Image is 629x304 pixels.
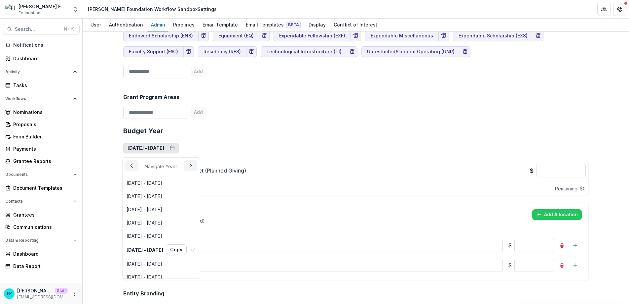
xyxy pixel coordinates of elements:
div: Email Templates [243,20,303,29]
button: Get Help [613,3,626,16]
button: Expendable Miscellaneous [365,30,439,41]
button: Select fiscal year Aug 1, 2023 - Jul 31, 2024 [123,216,200,229]
div: [DATE] - [DATE] [127,246,163,253]
p: $ [508,261,512,269]
button: Equipment (EQ) [213,30,259,41]
a: Admin [148,19,168,31]
button: More [70,290,78,298]
div: Dashboard [13,55,74,62]
span: Notifications [13,42,77,48]
button: Select fiscal year Aug 1, 2027 - Jul 31, 2028 [123,270,200,283]
button: Add Allocation [532,209,582,220]
a: Email Templates Beta [243,19,303,31]
div: Display [306,20,328,29]
div: Grantee Reports [13,158,74,165]
p: [PERSON_NAME] [17,287,52,294]
a: Grantees [3,209,80,220]
div: [DATE] - [DATE] [127,206,162,213]
div: [PERSON_NAME] Foundation Workflow Sandbox Settings [88,6,217,13]
div: [DATE] - [DATE] [127,179,162,186]
div: Conflict of Interest [331,20,380,29]
button: Select fiscal year Aug 1, 2024 - Jul 31, 2025 [123,229,200,242]
div: [DATE] - [DATE] [127,193,162,200]
div: Communications [13,224,74,230]
div: Tasks [13,82,74,89]
span: Search... [15,26,59,32]
button: Technological Infrastructure (TI) [261,46,347,57]
p: Staff [55,288,68,294]
p: [EMAIL_ADDRESS][DOMAIN_NAME] [17,294,68,300]
div: Data Report [13,263,74,270]
button: Archive Grant Type [259,30,270,41]
h2: Entity Branding [123,290,164,297]
div: Proposals [13,121,74,128]
a: Dashboard [3,248,80,259]
button: Open Contacts [3,196,80,207]
button: Remove [557,240,567,251]
div: Form Builder [13,133,74,140]
div: Authentication [106,20,146,29]
button: Archive Grant Type [438,30,449,41]
div: [DATE] - [DATE] [127,232,162,239]
button: Select fiscal year Aug 1, 2022 - Jul 31, 2023 [123,203,200,216]
a: Proposals [3,119,80,130]
a: Nominations [3,107,80,118]
div: Fanny Pinoul [7,291,12,296]
button: Select fiscal year Aug 1, 2026 - Jul 31, 2027 [123,257,200,270]
button: Add sub [570,240,580,251]
div: ⌘ + K [62,25,75,33]
a: Communications [3,222,80,232]
button: Search... [3,24,80,34]
img: Fletcher Jones Foundation Workflow Sandbox [5,4,16,15]
button: Add [190,66,207,77]
span: Workflows [5,96,70,101]
button: Faculty Support (FAC) [123,46,184,57]
button: Unrestricted/General Operating (UNR) [361,46,460,57]
button: Archive Grant Type [198,30,209,41]
h2: Budget Year [123,127,588,135]
a: Grantee Reports [3,156,80,167]
button: Open Documents [3,169,80,180]
a: Pipelines [170,19,197,31]
a: Form Builder [3,131,80,142]
a: Email Template [200,19,240,31]
nav: breadcrumb [85,4,219,14]
div: Payments [13,145,74,152]
p: Navigate Years [145,163,178,171]
button: Open Workflows [3,93,80,104]
p: $ [530,166,534,175]
button: Select fiscal year Aug 1, 2020 - Jul 31, 2021 [123,176,200,189]
span: Activity [5,70,70,74]
a: Document Templates [3,182,80,193]
button: Archive Grant Type [246,46,257,57]
button: Notifications [3,40,80,50]
button: Archive Grant Type [183,46,194,57]
span: Contacts [5,199,70,204]
a: Tasks [3,80,80,91]
a: Dashboard [3,53,80,64]
button: [DATE] - [DATE] [123,143,179,153]
button: Partners [597,3,610,16]
button: Add sub [570,260,580,271]
button: Copy budget from Aug 1, 2025 - Jul 31, 2026 [166,244,187,255]
div: User [88,20,104,29]
div: Pipelines [170,20,197,29]
a: Data Report [3,261,80,272]
div: [PERSON_NAME] Foundation Workflow Sandbox [18,3,68,10]
button: Select fiscal year Aug 1, 2025 - Jul 31, 2026 [123,242,200,257]
button: Archive Grant Type [347,46,357,57]
div: Document Templates [13,184,74,191]
button: Open Data & Reporting [3,235,80,246]
p: $ [508,241,512,249]
span: Documents [5,172,70,177]
div: Grantees [13,211,74,218]
button: Add [190,107,207,118]
div: [DATE] - [DATE] [127,219,162,226]
p: Remaining: $ 0 [555,185,586,192]
a: Authentication [106,19,146,31]
button: Remove [557,260,567,271]
a: User [88,19,104,31]
div: Email Template [200,20,240,29]
button: Archive Grant Type [351,30,361,41]
button: Residency (RES) [198,46,246,57]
